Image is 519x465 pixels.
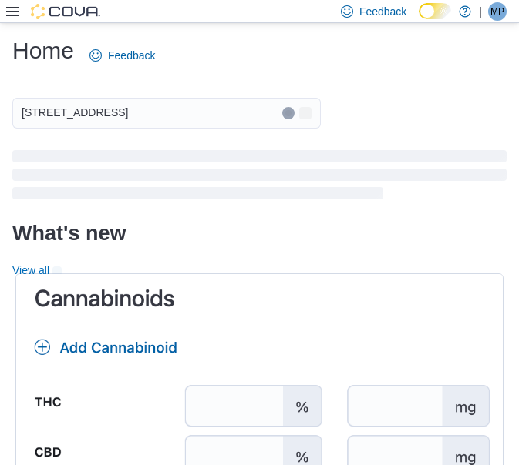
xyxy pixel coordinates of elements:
[479,2,482,21] p: |
[419,19,420,20] span: Dark Mode
[12,264,62,276] a: View allExternal link
[419,3,451,19] input: Dark Mode
[12,221,126,246] h2: What's new
[490,2,504,21] span: MP
[52,266,62,276] svg: External link
[12,153,507,202] span: Loading
[22,103,128,122] span: [STREET_ADDRESS]
[108,48,155,63] span: Feedback
[83,40,161,71] a: Feedback
[282,107,295,119] button: Clear input
[12,35,74,66] h1: Home
[31,4,100,19] img: Cova
[299,107,312,119] button: Open list of options
[488,2,507,21] div: Matt Proulx
[359,4,406,19] span: Feedback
